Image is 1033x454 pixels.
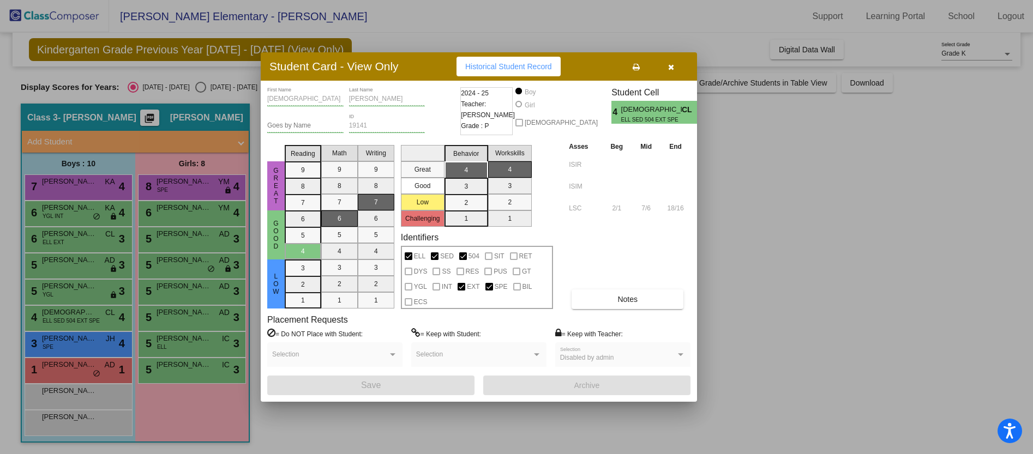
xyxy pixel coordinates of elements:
[271,167,281,205] span: Great
[522,280,532,293] span: BIL
[414,265,428,278] span: DYS
[524,100,535,110] div: Girl
[611,106,621,119] span: 4
[524,87,536,97] div: Boy
[269,59,399,73] h3: Student Card - View Only
[267,314,348,325] label: Placement Requests
[442,265,451,278] span: SS
[271,220,281,250] span: Good
[660,141,690,153] th: End
[414,250,425,263] span: ELL
[494,265,507,278] span: PUS
[611,87,706,98] h3: Student Cell
[411,328,481,339] label: = Keep with Student:
[267,376,475,395] button: Save
[483,376,690,395] button: Archive
[632,141,660,153] th: Mid
[414,280,427,293] span: YGL
[555,328,623,339] label: = Keep with Teacher:
[697,106,706,119] span: 4
[267,122,344,130] input: goes by name
[682,104,697,116] span: CL
[621,116,674,124] span: ELL SED 504 EXT SPE
[461,120,489,131] span: Grade : P
[569,200,599,216] input: assessment
[442,280,452,293] span: INT
[602,141,632,153] th: Beg
[461,99,515,120] span: Teacher: [PERSON_NAME]
[440,250,454,263] span: SED
[569,156,599,173] input: assessment
[267,328,363,339] label: = Do NOT Place with Student:
[566,141,602,153] th: Asses
[457,57,561,76] button: Historical Student Record
[361,380,381,390] span: Save
[525,116,598,129] span: [DEMOGRAPHIC_DATA]
[401,232,439,243] label: Identifiers
[522,265,531,278] span: GT
[467,280,479,293] span: EXT
[574,381,600,390] span: Archive
[414,295,428,308] span: ECS
[271,273,281,295] span: Low
[494,250,505,263] span: SIT
[349,122,425,130] input: Enter ID
[465,62,552,71] span: Historical Student Record
[495,280,508,293] span: SPE
[621,104,682,116] span: [DEMOGRAPHIC_DATA][PERSON_NAME]
[519,250,532,263] span: RET
[617,295,638,304] span: Notes
[466,265,479,278] span: RES
[572,289,683,309] button: Notes
[560,354,614,361] span: Disabled by admin
[569,178,599,195] input: assessment
[461,88,489,99] span: 2024 - 25
[469,250,479,263] span: 504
